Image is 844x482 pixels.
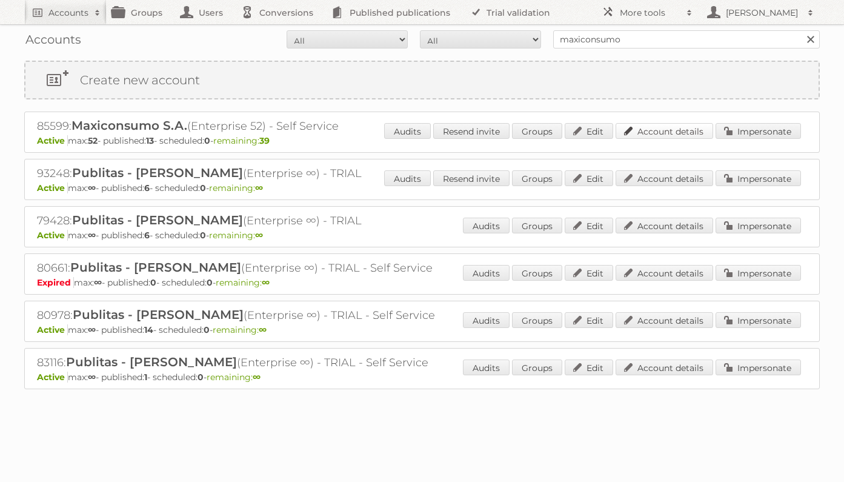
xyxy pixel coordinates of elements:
[200,230,206,241] strong: 0
[433,123,510,139] a: Resend invite
[37,324,807,335] p: max: - published: - scheduled: -
[37,372,807,383] p: max: - published: - scheduled: -
[512,123,562,139] a: Groups
[262,277,270,288] strong: ∞
[716,265,801,281] a: Impersonate
[433,170,510,186] a: Resend invite
[37,182,807,193] p: max: - published: - scheduled: -
[512,360,562,375] a: Groups
[37,135,807,146] p: max: - published: - scheduled: -
[620,7,680,19] h2: More tools
[463,312,510,328] a: Audits
[213,135,270,146] span: remaining:
[25,62,819,98] a: Create new account
[616,312,713,328] a: Account details
[144,324,153,335] strong: 14
[616,123,713,139] a: Account details
[37,307,461,323] h2: 80978: (Enterprise ∞) - TRIAL - Self Service
[37,230,807,241] p: max: - published: - scheduled: -
[616,265,713,281] a: Account details
[716,218,801,233] a: Impersonate
[512,265,562,281] a: Groups
[70,260,241,275] span: Publitas - [PERSON_NAME]
[144,230,150,241] strong: 6
[73,307,244,322] span: Publitas - [PERSON_NAME]
[716,170,801,186] a: Impersonate
[66,355,237,369] span: Publitas - [PERSON_NAME]
[88,230,96,241] strong: ∞
[146,135,154,146] strong: 13
[213,324,267,335] span: remaining:
[72,213,243,227] span: Publitas - [PERSON_NAME]
[565,265,613,281] a: Edit
[463,265,510,281] a: Audits
[37,166,461,181] h2: 93248: (Enterprise ∞) - TRIAL
[207,372,261,383] span: remaining:
[71,118,187,133] span: Maxiconsumo S.A.
[259,324,267,335] strong: ∞
[207,277,213,288] strong: 0
[150,277,156,288] strong: 0
[37,118,461,134] h2: 85599: (Enterprise 52) - Self Service
[88,135,98,146] strong: 52
[565,360,613,375] a: Edit
[512,312,562,328] a: Groups
[37,372,68,383] span: Active
[204,324,210,335] strong: 0
[255,230,263,241] strong: ∞
[37,277,807,288] p: max: - published: - scheduled: -
[616,218,713,233] a: Account details
[512,170,562,186] a: Groups
[565,123,613,139] a: Edit
[616,170,713,186] a: Account details
[37,324,68,335] span: Active
[37,135,68,146] span: Active
[48,7,88,19] h2: Accounts
[72,166,243,180] span: Publitas - [PERSON_NAME]
[463,218,510,233] a: Audits
[616,360,713,375] a: Account details
[37,260,461,276] h2: 80661: (Enterprise ∞) - TRIAL - Self Service
[565,218,613,233] a: Edit
[37,230,68,241] span: Active
[565,170,613,186] a: Edit
[723,7,802,19] h2: [PERSON_NAME]
[204,135,210,146] strong: 0
[94,277,102,288] strong: ∞
[144,182,150,193] strong: 6
[384,170,431,186] a: Audits
[716,360,801,375] a: Impersonate
[144,372,147,383] strong: 1
[716,312,801,328] a: Impersonate
[259,135,270,146] strong: 39
[88,372,96,383] strong: ∞
[209,230,263,241] span: remaining:
[209,182,263,193] span: remaining:
[37,182,68,193] span: Active
[37,355,461,370] h2: 83116: (Enterprise ∞) - TRIAL - Self Service
[198,372,204,383] strong: 0
[565,312,613,328] a: Edit
[253,372,261,383] strong: ∞
[463,360,510,375] a: Audits
[200,182,206,193] strong: 0
[37,277,74,288] span: Expired
[512,218,562,233] a: Groups
[216,277,270,288] span: remaining:
[384,123,431,139] a: Audits
[88,182,96,193] strong: ∞
[255,182,263,193] strong: ∞
[716,123,801,139] a: Impersonate
[37,213,461,229] h2: 79428: (Enterprise ∞) - TRIAL
[88,324,96,335] strong: ∞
